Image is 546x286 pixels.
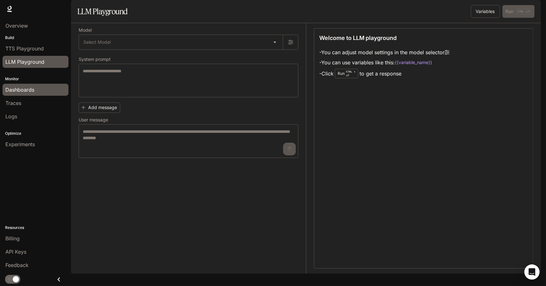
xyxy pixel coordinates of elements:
[319,47,450,57] li: - You can adjust model settings in the model selector
[79,35,283,49] div: Select Model
[83,39,111,45] span: Select Model
[79,118,108,122] p: User message
[524,264,540,280] div: Open Intercom Messenger
[319,57,450,68] li: - You can use variables like this:
[319,68,450,80] li: - Click to get a response
[79,28,92,32] p: Model
[79,57,111,62] p: System prompt
[346,70,355,77] p: ⏎
[346,70,355,74] p: CTRL +
[319,34,397,42] p: Welcome to LLM playground
[395,59,432,66] code: {{variable_name}}
[471,5,500,18] button: Variables
[77,5,128,18] h1: LLM Playground
[335,69,358,78] div: Run
[79,102,120,113] button: Add message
